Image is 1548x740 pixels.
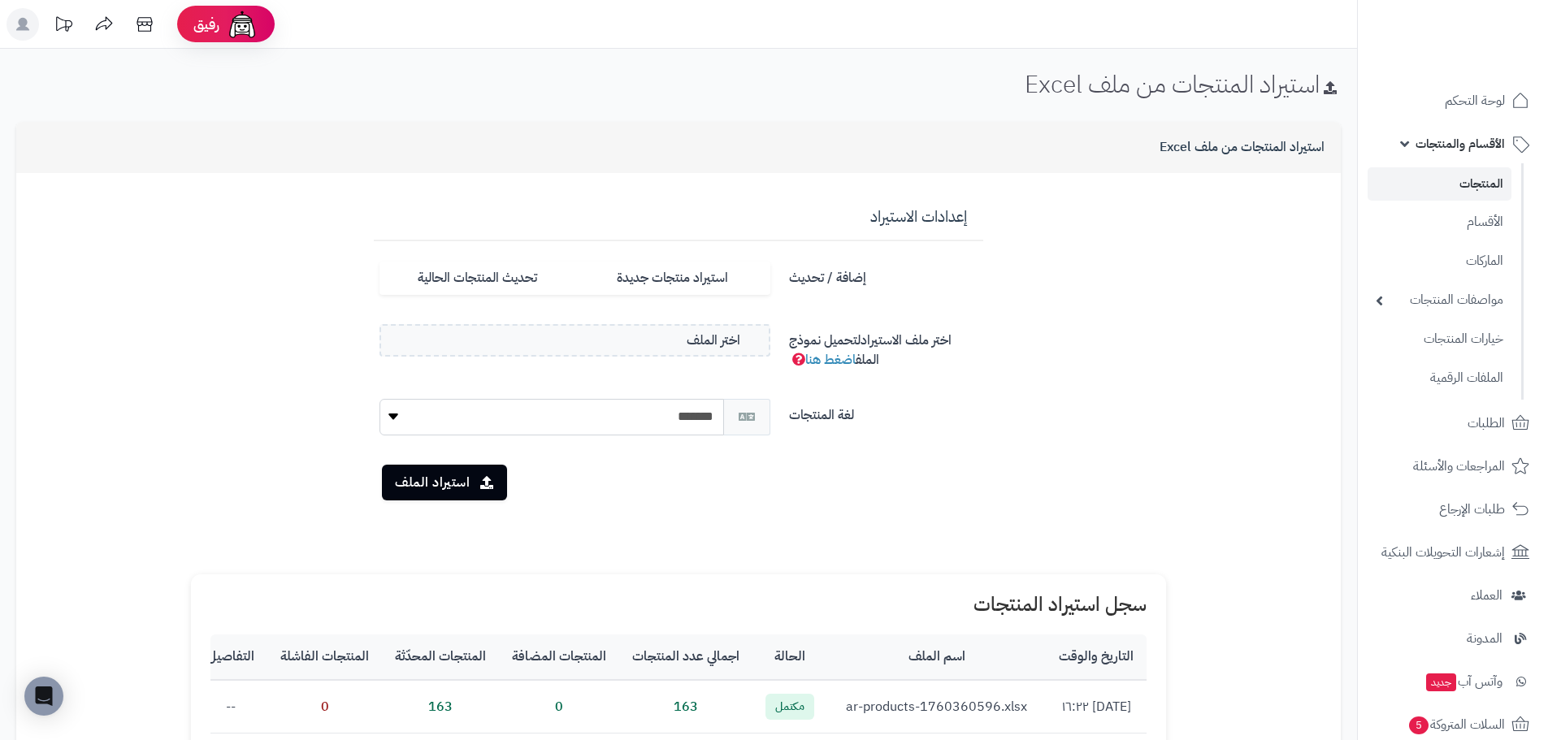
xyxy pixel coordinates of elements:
[1368,322,1511,357] a: خيارات المنتجات
[226,8,258,41] img: ai-face.png
[1437,12,1533,46] img: logo-2.png
[1368,81,1538,120] a: لوحة التحكم
[1471,584,1502,607] span: العملاء
[1381,541,1505,564] span: إشعارات التحويلات البنكية
[194,680,267,733] td: --
[827,634,1046,680] th: اسم الملف
[1368,205,1511,240] a: الأقسام
[194,634,267,680] th: التفاصيل
[1467,627,1502,650] span: المدونة
[765,694,814,720] span: مكتمل
[783,399,990,425] label: لغة المنتجات
[619,634,752,680] th: اجمالي عدد المنتجات
[1368,244,1511,279] a: الماركات
[1046,680,1147,733] td: [DATE] ١٦:٢٢
[267,680,382,733] td: 0
[1368,533,1538,572] a: إشعارات التحويلات البنكية
[1407,713,1505,736] span: السلات المتروكة
[1368,490,1538,529] a: طلبات الإرجاع
[1408,716,1429,735] span: 5
[827,680,1046,733] td: ar-products-1760360596.xlsx
[783,324,990,370] label: اختر ملف الاستيراد
[1368,167,1511,201] a: المنتجات
[193,15,219,34] span: رفيق
[1416,132,1505,155] span: الأقسام والمنتجات
[805,350,856,370] a: اضغط هنا
[1368,619,1538,658] a: المدونة
[575,262,770,295] label: استيراد منتجات جديدة
[382,634,499,680] th: المنتجات المحدّثة
[1025,71,1341,97] h1: استيراد المنتجات من ملف Excel
[1413,455,1505,478] span: المراجعات والأسئلة
[789,331,879,370] span: لتحميل نموذج الملف
[687,331,740,350] span: اختر الملف
[1368,404,1538,443] a: الطلبات
[752,634,827,680] th: الحالة
[24,677,63,716] div: Open Intercom Messenger
[1468,412,1505,435] span: الطلبات
[1368,576,1538,615] a: العملاء
[1046,634,1147,680] th: التاريخ والوقت
[267,634,382,680] th: المنتجات الفاشلة
[1368,447,1538,486] a: المراجعات والأسئلة
[382,465,507,500] button: استيراد الملف
[43,8,84,45] a: تحديثات المنصة
[1426,673,1456,691] span: جديد
[379,262,575,295] label: تحديث المنتجات الحالية
[1368,662,1538,701] a: وآتس آبجديد
[1368,361,1511,396] a: الملفات الرقمية
[1439,498,1505,521] span: طلبات الإرجاع
[210,594,1147,615] h1: سجل استيراد المنتجات
[783,262,990,288] label: إضافة / تحديث
[1445,89,1505,112] span: لوحة التحكم
[619,680,752,733] td: 163
[382,680,499,733] td: 163
[1424,670,1502,693] span: وآتس آب
[499,680,619,733] td: 0
[499,634,619,680] th: المنتجات المضافة
[1368,283,1511,318] a: مواصفات المنتجات
[870,206,967,227] span: إعدادات الاستيراد
[1160,141,1325,155] h3: استيراد المنتجات من ملف Excel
